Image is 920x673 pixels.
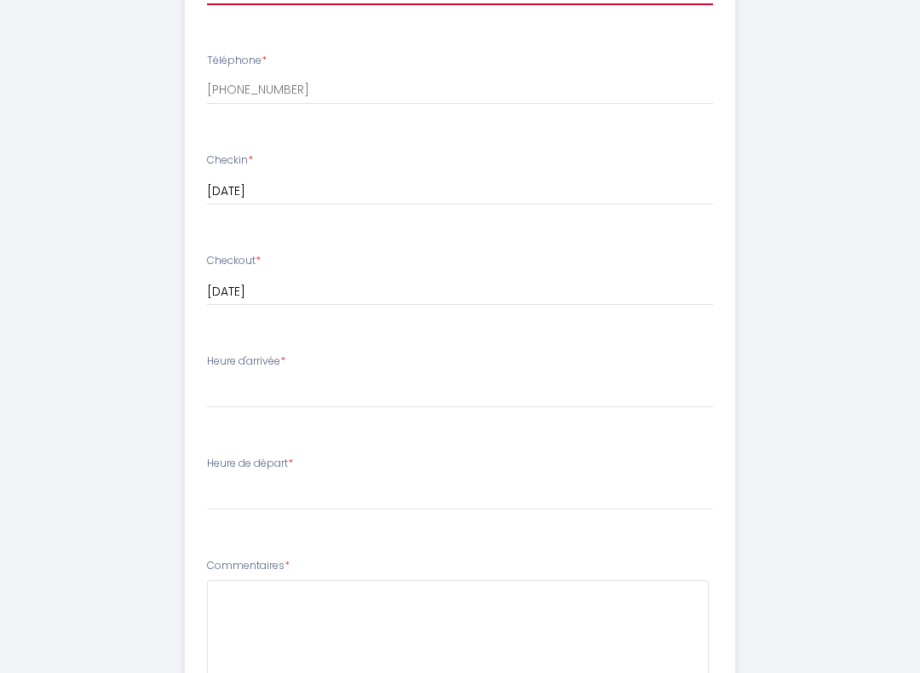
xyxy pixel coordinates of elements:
label: Commentaires [207,558,290,574]
label: Checkout [207,253,261,269]
label: Checkin [207,152,253,169]
label: Heure d'arrivée [207,354,285,370]
label: Téléphone [207,53,267,69]
label: Heure de départ [207,456,293,472]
